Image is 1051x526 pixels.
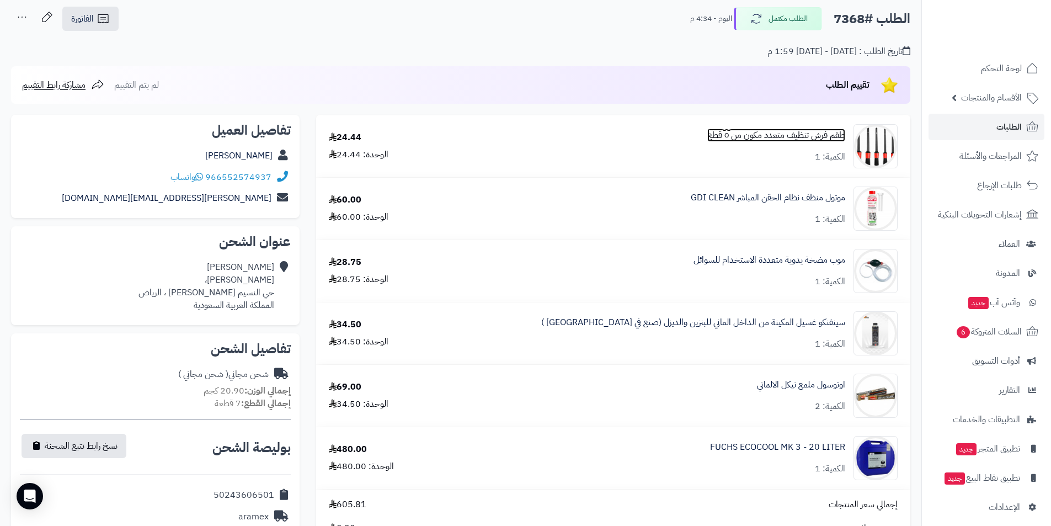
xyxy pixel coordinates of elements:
[945,472,965,485] span: جديد
[815,151,845,163] div: الكمية: 1
[929,377,1044,403] a: التقارير
[215,397,291,410] small: 7 قطعة
[943,470,1020,486] span: تطبيق نقاط البيع
[329,318,361,331] div: 34.50
[854,436,897,480] img: 1747821306-FUSCHS-ECOCOOL-MK3-EMULSJA-DO-OBROBKI-SKRAWANIEM-KANISTER-20L-90x90.jpg
[929,494,1044,520] a: الإعدادات
[62,192,271,205] a: [PERSON_NAME][EMAIL_ADDRESS][DOMAIN_NAME]
[854,124,897,168] img: 420e549b-d23b-4688-a644-9091d144f1ac-90x90.jpg
[929,172,1044,199] a: طلبات الإرجاع
[329,256,361,269] div: 28.75
[953,412,1020,427] span: التطبيقات والخدمات
[17,483,43,509] div: Open Intercom Messenger
[178,368,269,381] div: شحن مجاني
[829,498,898,511] span: إجمالي سعر المنتجات
[238,511,269,523] div: aramex
[329,194,361,206] div: 60.00
[690,13,732,24] small: اليوم - 4:34 م
[959,148,1022,164] span: المراجعات والأسئلة
[996,265,1020,281] span: المدونة
[929,435,1044,462] a: تطبيق المتجرجديد
[45,439,118,453] span: نسخ رابط تتبع الشحنة
[212,441,291,454] h2: بوليصة الشحن
[929,231,1044,257] a: العملاء
[989,500,1020,515] span: الإعدادات
[815,213,845,226] div: الكمية: 1
[329,381,361,394] div: 69.00
[854,374,897,418] img: 1721214858-autosol-edel-chromglanz-chrom-politur-metall-metallpolitur-75ml-90x90.jpg
[710,441,845,454] a: FUCHS ECOCOOL MK 3 - 20 LITER
[854,249,897,293] img: 1683458446-10800-90x90.jpg
[329,273,388,286] div: الوحدة: 28.75
[999,236,1020,252] span: العملاء
[62,7,119,31] a: الفاتورة
[929,465,1044,491] a: تطبيق نقاط البيعجديد
[20,124,291,137] h2: تفاصيل العميل
[214,489,274,502] div: 50243606501
[929,114,1044,140] a: الطلبات
[22,434,126,458] button: نسخ رابط تتبع الشحنة
[22,78,86,92] span: مشاركة رابط التقييم
[938,207,1022,222] span: إشعارات التحويلات البنكية
[20,342,291,355] h2: تفاصيل الشحن
[329,148,388,161] div: الوحدة: 24.44
[976,13,1041,36] img: logo-2.png
[329,443,367,456] div: 480.00
[972,353,1020,369] span: أدوات التسويق
[693,254,845,267] a: موب مضخة يدوية متعددة الاستخدام للسوائل
[956,443,977,455] span: جديد
[956,324,1022,339] span: السلات المتروكة
[977,178,1022,193] span: طلبات الإرجاع
[854,187,897,231] img: 1683628634-gdi%201682787346128-motul-gdi-reiniger-300-ml_1-90x90.jpg
[815,338,845,350] div: الكمية: 1
[929,201,1044,228] a: إشعارات التحويلات البنكية
[541,316,845,329] a: سينفنكو غسيل المكينة من الداخل الماني للبنزين والديزل (صنع في [GEOGRAPHIC_DATA] )
[999,382,1020,398] span: التقارير
[205,171,271,184] a: 966552574937
[204,384,291,397] small: 20.90 كجم
[138,261,274,311] div: [PERSON_NAME] [PERSON_NAME]، حي النسيم [PERSON_NAME] ، الرياض المملكة العربية السعودية
[996,119,1022,135] span: الطلبات
[241,397,291,410] strong: إجمالي القطع:
[734,7,822,30] button: الطلب مكتمل
[815,275,845,288] div: الكمية: 1
[691,192,845,204] a: موتول منظف نظام الحقن المباشر GDI CLEAN
[757,379,845,391] a: اوتوسول ملمع نيكل الالماني
[815,400,845,413] div: الكمية: 2
[329,131,361,144] div: 24.44
[826,78,869,92] span: تقييم الطلب
[244,384,291,397] strong: إجمالي الوزن:
[929,289,1044,316] a: وآتس آبجديد
[205,149,273,162] a: [PERSON_NAME]
[981,61,1022,76] span: لوحة التحكم
[170,171,203,184] a: واتساب
[854,311,897,355] img: 1710243821-SENFINECO%20MOTOR%20FLUSH-90x90.jpeg
[707,129,845,142] a: طقم فرش تنظيف متعدد مكون من ٥ قطع
[329,460,394,473] div: الوحدة: 480.00
[929,406,1044,433] a: التطبيقات والخدمات
[929,55,1044,82] a: لوحة التحكم
[929,318,1044,345] a: السلات المتروكة6
[929,348,1044,374] a: أدوات التسويق
[956,326,970,338] span: 6
[929,143,1044,169] a: المراجعات والأسئلة
[961,90,1022,105] span: الأقسام والمنتجات
[834,8,910,30] h2: الطلب #7368
[22,78,104,92] a: مشاركة رابط التقييم
[968,297,989,309] span: جديد
[329,211,388,224] div: الوحدة: 60.00
[329,398,388,411] div: الوحدة: 34.50
[329,336,388,348] div: الوحدة: 34.50
[929,260,1044,286] a: المدونة
[955,441,1020,456] span: تطبيق المتجر
[815,463,845,475] div: الكمية: 1
[767,45,910,58] div: تاريخ الطلب : [DATE] - [DATE] 1:59 م
[329,498,366,511] span: 605.81
[178,368,228,381] span: ( شحن مجاني )
[71,12,94,25] span: الفاتورة
[20,235,291,248] h2: عنوان الشحن
[114,78,159,92] span: لم يتم التقييم
[967,295,1020,310] span: وآتس آب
